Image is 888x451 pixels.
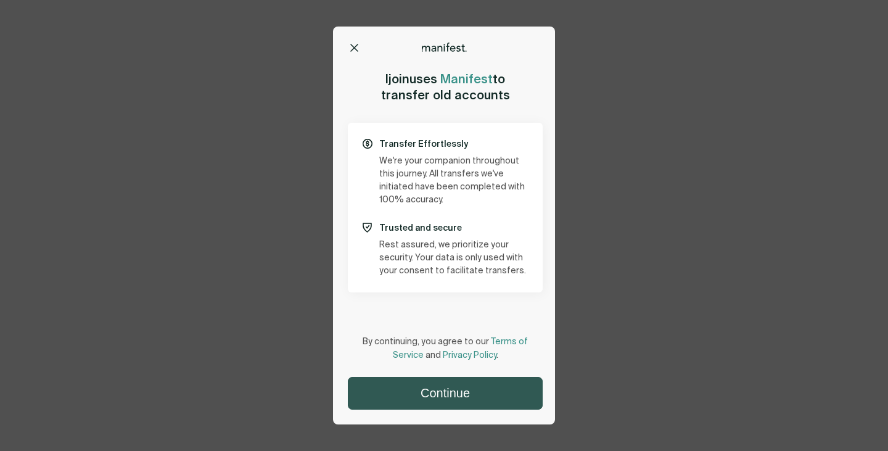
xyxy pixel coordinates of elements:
p: Transfer Effortlessly [379,138,528,150]
h2: uses to transfer old accounts [381,71,510,103]
p: Trusted and secure [379,221,528,234]
span: Manifest [440,71,493,87]
p: Rest assured, we prioritize your security. Your data is only used with your consent to facilitate... [379,239,528,278]
p: By continuing, you agree to our and . [348,335,543,362]
a: Privacy Policy [443,351,496,360]
p: We're your companion throughout this journey. All transfers we've initiated have been completed w... [379,155,528,207]
span: Ijoin [385,71,409,87]
button: Continue [348,378,542,409]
